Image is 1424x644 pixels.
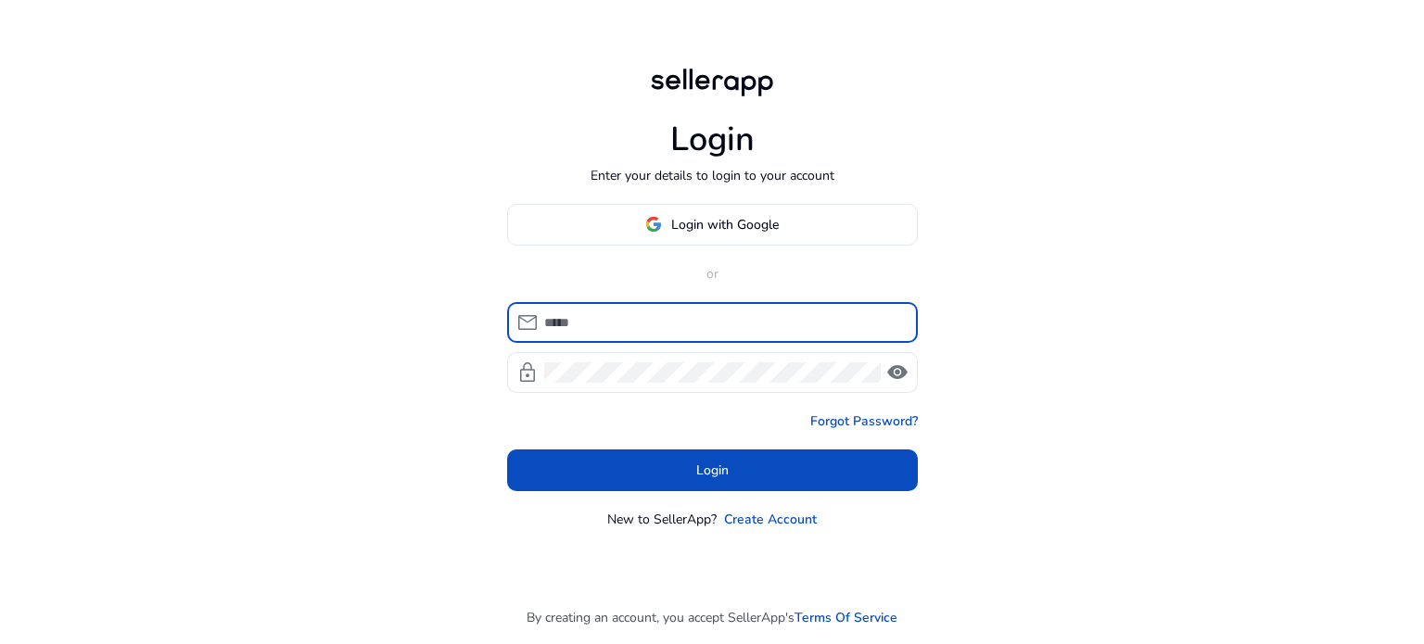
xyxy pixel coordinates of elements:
[507,264,918,284] p: or
[795,608,897,627] a: Terms Of Service
[670,120,755,159] h1: Login
[507,449,918,491] button: Login
[507,204,918,246] button: Login with Google
[516,311,539,334] span: mail
[671,215,779,234] span: Login with Google
[696,461,729,480] span: Login
[607,510,717,529] p: New to SellerApp?
[724,510,817,529] a: Create Account
[810,411,918,431] a: Forgot Password?
[591,166,834,185] p: Enter your details to login to your account
[516,361,539,384] span: lock
[645,216,662,233] img: google-logo.svg
[886,361,909,384] span: visibility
